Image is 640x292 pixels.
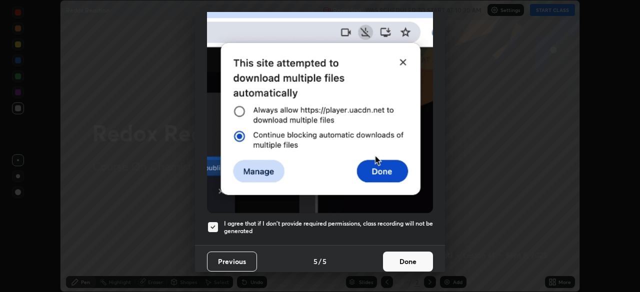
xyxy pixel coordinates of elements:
h5: I agree that if I don't provide required permissions, class recording will not be generated [224,220,433,235]
h4: / [318,256,321,267]
button: Done [383,252,433,272]
h4: 5 [313,256,317,267]
h4: 5 [322,256,326,267]
button: Previous [207,252,257,272]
